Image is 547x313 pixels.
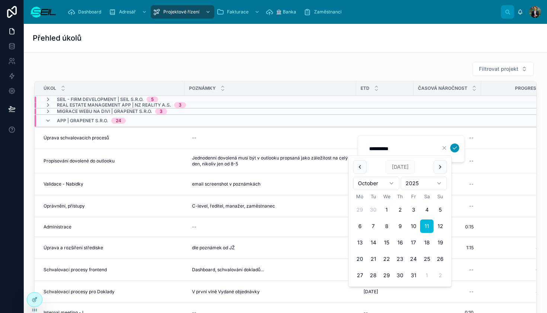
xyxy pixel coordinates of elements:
a: Validace - Nabídky [44,181,180,187]
span: Migrace webu na Divi | GrapeNet s.r.o. [57,108,152,114]
span: Dashboard [78,9,101,15]
a: Schvalovací procesy pro Doklady [44,289,180,295]
th: Monday [353,193,367,200]
button: Wednesday, 8 October 2025 [380,219,393,233]
button: Friday, 10 October 2025 [407,219,420,233]
span: V první vlně Vydané objednávky [192,289,260,295]
a: -- [418,286,477,298]
a: Adresář [106,5,151,19]
span: Schvalovací procesy frontend [44,267,107,273]
a: V první vlně Vydané objednávky [189,286,352,298]
span: email screenshot v poznámkách [192,181,260,187]
th: Sunday [434,193,447,200]
a: -- [361,132,409,144]
button: Friday, 31 October 2025 [407,269,420,282]
span: Progress [515,85,539,91]
button: Sunday, 12 October 2025 [434,219,447,233]
button: Monday, 20 October 2025 [353,252,367,266]
img: App logo [30,6,57,18]
a: -- [189,132,352,144]
table: October 2025 [353,193,447,282]
span: Úkol [44,85,56,91]
span: Validace - Nabídky [44,181,83,187]
a: -- [189,221,352,233]
div: 3 [160,108,163,114]
a: Schvalovací procesy frontend [44,267,180,273]
a: Oprávnění, přístupy [44,203,180,209]
button: Sunday, 26 October 2025 [434,252,447,266]
span: Poznámky [189,85,216,91]
a: Jednodenní dovolená musí být v outlooku propsaná jako záležitost na celý den, nikoliv jen od 8-5 [189,152,352,170]
div: -- [469,181,474,187]
button: Wednesday, 15 October 2025 [380,236,393,249]
div: -- [469,158,474,164]
th: Thursday [393,193,407,200]
span: 🏦 Banka [276,9,296,15]
span: 0:15 [465,224,474,230]
a: Administrace [44,224,180,230]
button: Monday, 27 October 2025 [353,269,367,282]
button: Today, Saturday, 11 October 2025, selected [420,219,434,233]
button: Thursday, 9 October 2025 [393,219,407,233]
div: -- [469,203,474,209]
span: Časová náročnost [418,85,467,91]
a: Propisování dovolené do outlooku [44,158,180,164]
a: email screenshot v poznámkách [189,178,352,190]
th: Friday [407,193,420,200]
button: Tuesday, 30 September 2025 [367,203,380,216]
button: Wednesday, 1 October 2025 [380,203,393,216]
span: Dashboard, schvalování dokladů... [192,267,264,273]
span: Zaměstnanci [314,9,342,15]
button: Saturday, 4 October 2025 [420,203,434,216]
div: 24 [116,118,121,124]
span: 85% [489,289,546,295]
button: Saturday, 18 October 2025 [420,236,434,249]
span: Projektové řízení [163,9,199,15]
div: 3 [179,102,182,108]
span: Adresář [119,9,136,15]
button: Monday, 29 September 2025 [353,203,367,216]
span: Administrace [44,224,71,230]
span: Propisování dovolené do outlooku [44,158,115,164]
button: Thursday, 16 October 2025 [393,236,407,249]
div: -- [192,135,196,141]
a: C-level, ředitel, manažer, zaměstnanec [189,200,352,212]
a: Fakturace [214,5,263,19]
div: -- [469,289,474,295]
div: -- [192,224,196,230]
button: Monday, 6 October 2025 [353,219,367,233]
span: Filtrovat projekt [479,65,518,73]
span: Jednodenní dovolená musí být v outlooku propsaná jako záležitost na celý den, nikoliv jen od 8-5 [192,155,349,167]
span: 65% [489,267,546,273]
span: App | GrapeNet s.r.o. [57,118,108,124]
button: Sunday, 5 October 2025 [434,203,447,216]
a: -- [418,132,477,144]
div: -- [469,267,474,273]
button: Friday, 17 October 2025 [407,236,420,249]
span: Úprava a rozšíření střediske [44,245,103,251]
button: Thursday, 30 October 2025 [393,269,407,282]
span: [DATE] [364,289,378,295]
a: dle poznámek od JŽ [189,242,352,254]
th: Tuesday [367,193,380,200]
div: scrollable content [63,4,501,20]
button: Friday, 24 October 2025 [407,252,420,266]
div: -- [469,135,474,141]
span: Real estate Management app | NZ Reality a.s. [57,102,171,108]
button: Monday, 13 October 2025 [353,236,367,249]
button: Friday, 3 October 2025 [407,203,420,216]
span: Oprávnění, přístupy [44,203,85,209]
th: Saturday [420,193,434,200]
button: Tuesday, 7 October 2025 [367,219,380,233]
th: Wednesday [380,193,393,200]
a: Dashboard [65,5,106,19]
span: Schvalovací procesy pro Doklady [44,289,115,295]
button: Tuesday, 14 October 2025 [367,236,380,249]
a: Úprava a rozšíření střediske [44,245,180,251]
button: Tuesday, 28 October 2025 [367,269,380,282]
button: Saturday, 1 November 2025 [420,269,434,282]
button: Saturday, 25 October 2025 [420,252,434,266]
h1: Přehled úkolů [33,33,81,43]
a: Projektové řízení [151,5,214,19]
button: Select Button [473,62,534,76]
